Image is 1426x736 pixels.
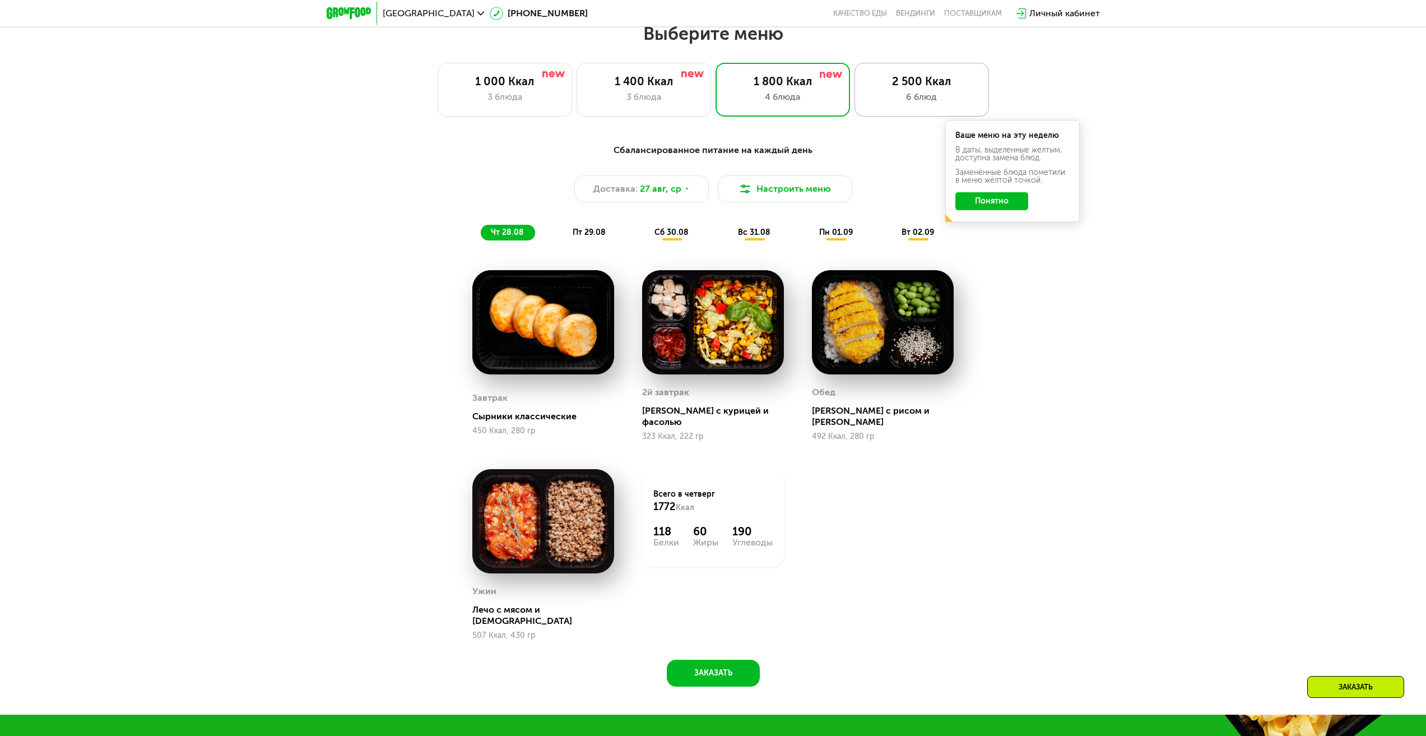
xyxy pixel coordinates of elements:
div: Всего в четверг [653,489,773,513]
div: поставщикам [944,9,1002,18]
span: пн 01.09 [819,228,853,237]
div: Заказать [1307,676,1404,698]
span: сб 30.08 [654,228,689,237]
div: Ваше меню на эту неделю [955,132,1070,140]
div: 2 500 Ккал [866,75,977,88]
span: чт 28.08 [491,228,524,237]
div: [PERSON_NAME] с рисом и [PERSON_NAME] [812,405,963,428]
span: вт 02.09 [902,228,934,237]
span: [GEOGRAPHIC_DATA] [383,9,475,18]
span: 27 авг, ср [640,182,681,196]
div: 1 000 Ккал [449,75,560,88]
div: Жиры [693,538,718,547]
button: Понятно [955,192,1028,210]
div: 118 [653,525,679,538]
div: 190 [732,525,773,538]
div: Личный кабинет [1029,7,1100,20]
div: Обед [812,384,835,401]
div: В даты, выделенные желтым, доступна замена блюд. [955,146,1070,162]
div: 6 блюд [866,90,977,104]
div: 2й завтрак [642,384,689,401]
a: [PHONE_NUMBER] [490,7,588,20]
div: 1 400 Ккал [588,75,699,88]
div: 323 Ккал, 222 гр [642,432,784,441]
div: Заменённые блюда пометили в меню жёлтой точкой. [955,169,1070,184]
span: Доставка: [593,182,638,196]
div: Завтрак [472,390,508,406]
div: Белки [653,538,679,547]
div: 3 блюда [588,90,699,104]
div: 1 800 Ккал [727,75,838,88]
div: Углеводы [732,538,773,547]
button: Настроить меню [718,175,852,202]
div: 4 блюда [727,90,838,104]
div: 507 Ккал, 430 гр [472,631,614,640]
a: Вендинги [896,9,935,18]
span: 1772 [653,501,676,513]
div: 450 Ккал, 280 гр [472,427,614,436]
div: Лечо с мясом и [DEMOGRAPHIC_DATA] [472,604,623,627]
div: 60 [693,525,718,538]
span: Ккал [676,503,694,512]
div: Сбалансированное питание на каждый день [382,144,1045,158]
div: 492 Ккал, 280 гр [812,432,954,441]
span: пт 29.08 [573,228,606,237]
button: Заказать [667,660,760,687]
div: 3 блюда [449,90,560,104]
div: Сырники классические [472,411,623,422]
a: Качество еды [833,9,887,18]
div: Ужин [472,583,496,600]
div: [PERSON_NAME] с курицей и фасолью [642,405,793,428]
h2: Выберите меню [36,22,1390,45]
span: вс 31.08 [738,228,770,237]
